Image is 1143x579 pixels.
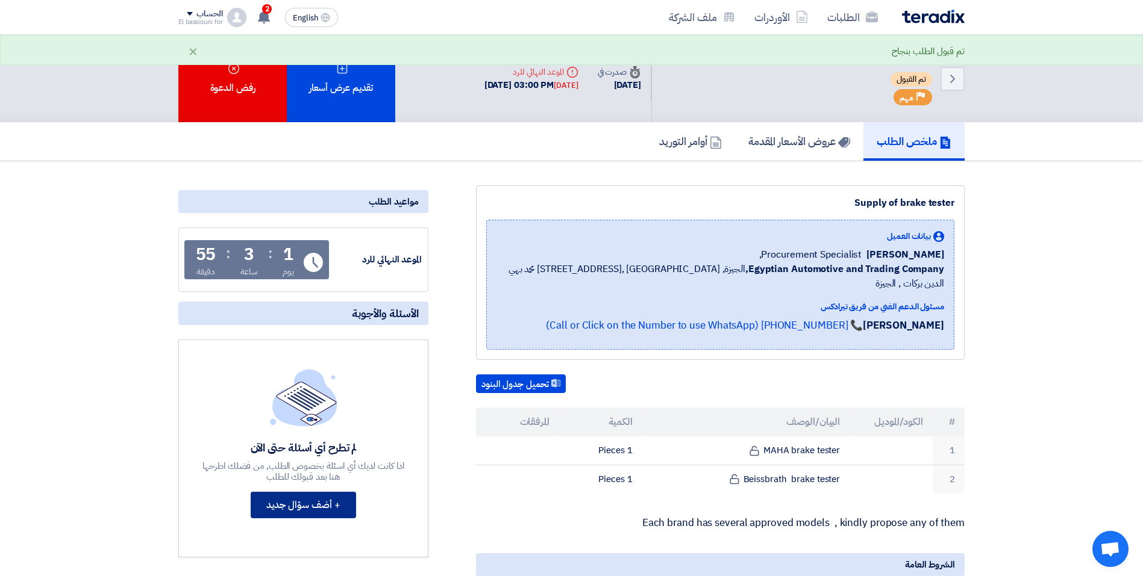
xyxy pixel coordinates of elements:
div: × [188,44,198,58]
div: El bassiouni for [178,19,222,25]
th: البيان/الوصف [642,407,850,436]
button: تحميل جدول البنود [476,374,566,394]
div: 55 [196,246,216,263]
span: تم القبول [891,72,932,87]
div: رفض الدعوة [178,35,287,122]
strong: [PERSON_NAME] [863,318,944,333]
img: empty_state_list.svg [270,369,337,426]
div: [DATE] [598,78,641,92]
div: الموعد النهائي للرد [331,253,422,267]
span: English [293,14,318,22]
div: [DATE] [554,79,578,91]
th: الكود/الموديل [850,407,933,436]
div: تم قبول الطلب بنجاح [892,45,965,58]
div: مواعيد الطلب [178,190,428,213]
a: الطلبات [818,3,888,31]
div: الموعد النهائي للرد [484,66,578,78]
h5: عروض الأسعار المقدمة [748,134,850,148]
th: الكمية [559,407,642,436]
div: 3 [244,246,254,263]
td: Beissbrath brake tester [642,465,850,493]
a: الأوردرات [745,3,818,31]
span: الأسئلة والأجوبة [352,306,419,320]
div: ساعة [240,265,258,278]
div: يوم [283,265,294,278]
button: + أضف سؤال جديد [251,492,356,518]
div: الحساب [196,9,222,19]
a: عروض الأسعار المقدمة [735,122,863,161]
div: Supply of brake tester [486,196,954,210]
img: profile_test.png [227,8,246,27]
a: أوامر التوريد [646,122,735,161]
div: تقديم عرض أسعار [287,35,395,122]
div: [DATE] 03:00 PM [484,78,578,92]
a: ملخص الطلب [863,122,965,161]
td: 1 Pieces [559,465,642,493]
b: Egyptian Automotive and Trading Company, [745,262,944,276]
td: 2 [933,465,965,493]
p: Each brand has several approved models , kindly propose any of them [476,517,965,529]
span: مهم [900,92,913,104]
div: مسئول الدعم الفني من فريق تيرادكس [496,300,944,313]
div: لم تطرح أي أسئلة حتى الآن [201,441,406,454]
th: # [933,407,965,436]
span: الجيزة, [GEOGRAPHIC_DATA] ,[STREET_ADDRESS] محمد بهي الدين بركات , الجيزة [496,262,944,291]
td: 1 Pieces [559,436,642,465]
span: [PERSON_NAME] [866,247,944,262]
div: : [268,243,272,264]
div: Open chat [1092,531,1129,567]
td: 1 [933,436,965,465]
div: : [226,243,230,264]
img: Teradix logo [902,10,965,23]
h5: ملخص الطلب [877,134,951,148]
a: 📞 [PHONE_NUMBER] (Call or Click on the Number to use WhatsApp) [546,318,863,333]
div: اذا كانت لديك أي اسئلة بخصوص الطلب, من فضلك اطرحها هنا بعد قبولك للطلب [201,460,406,482]
div: صدرت في [598,66,641,78]
h5: أوامر التوريد [659,134,722,148]
span: الشروط العامة [905,558,955,571]
div: 1 [283,246,293,263]
span: بيانات العميل [887,230,931,243]
button: English [285,8,338,27]
span: 2 [262,4,272,14]
th: المرفقات [476,407,559,436]
td: MAHA brake tester [642,436,850,465]
div: دقيقة [196,265,215,278]
span: Procurement Specialist, [759,247,862,262]
a: ملف الشركة [659,3,745,31]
